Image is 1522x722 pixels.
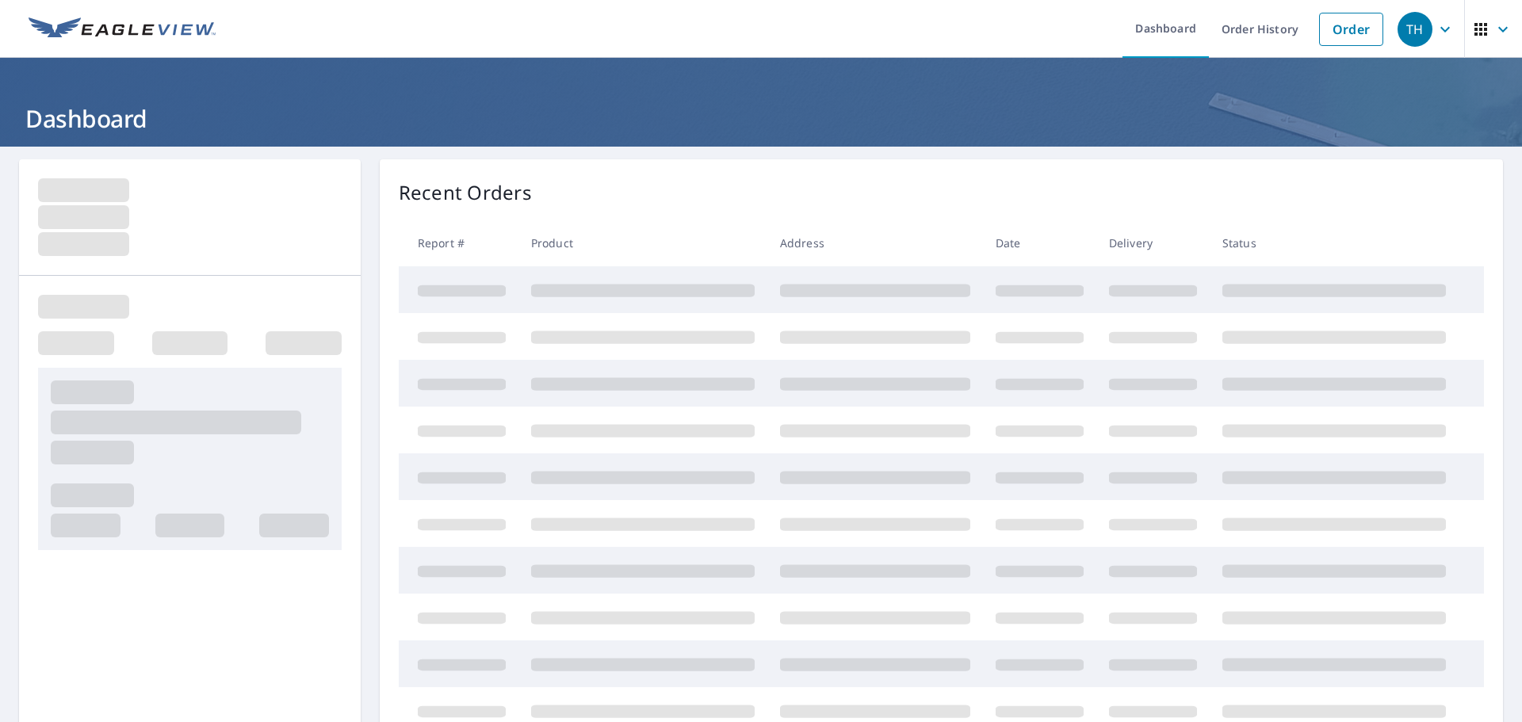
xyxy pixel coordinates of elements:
[29,17,216,41] img: EV Logo
[1319,13,1383,46] a: Order
[767,220,983,266] th: Address
[518,220,767,266] th: Product
[983,220,1096,266] th: Date
[399,220,518,266] th: Report #
[1096,220,1210,266] th: Delivery
[19,102,1503,135] h1: Dashboard
[399,178,532,207] p: Recent Orders
[1398,12,1432,47] div: TH
[1210,220,1459,266] th: Status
